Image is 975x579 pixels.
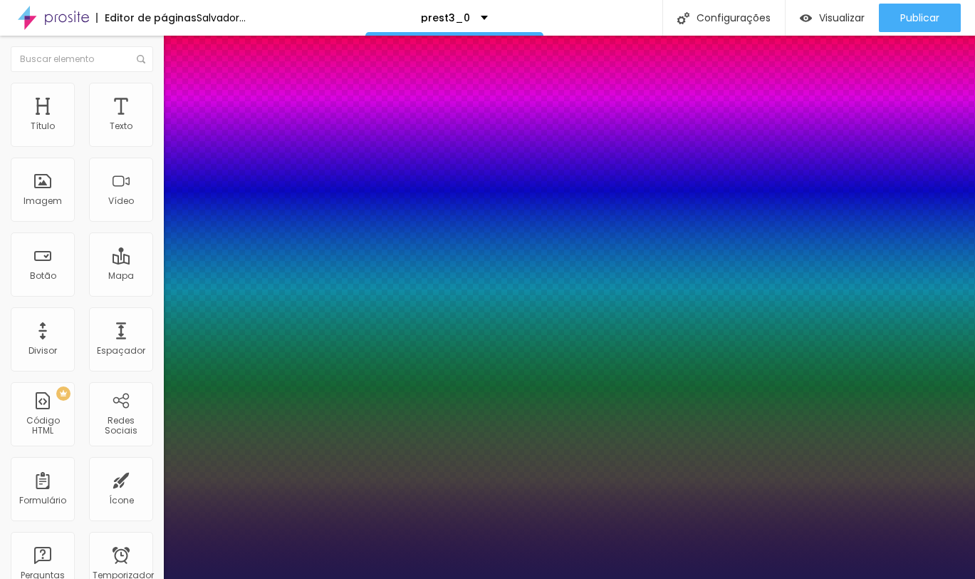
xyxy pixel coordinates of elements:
font: Publicar [900,11,939,25]
img: Ícone [677,12,689,24]
input: Buscar elemento [11,46,153,72]
font: Código HTML [26,414,60,436]
font: Visualizar [819,11,865,25]
font: Imagem [24,195,62,207]
font: prest3_0 [421,11,470,25]
font: Salvador... [197,11,246,25]
font: Texto [110,120,132,132]
font: Título [31,120,55,132]
img: view-1.svg [800,12,812,24]
font: Botão [30,270,56,282]
font: Ícone [109,494,134,506]
font: Configurações [697,11,771,25]
font: Formulário [19,494,66,506]
font: Mapa [108,270,134,282]
font: Vídeo [108,195,134,207]
button: Visualizar [786,4,879,32]
font: Editor de páginas [105,11,197,25]
img: Ícone [137,55,145,63]
font: Espaçador [97,344,145,357]
button: Publicar [879,4,961,32]
font: Divisor [28,344,57,357]
font: Redes Sociais [105,414,137,436]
